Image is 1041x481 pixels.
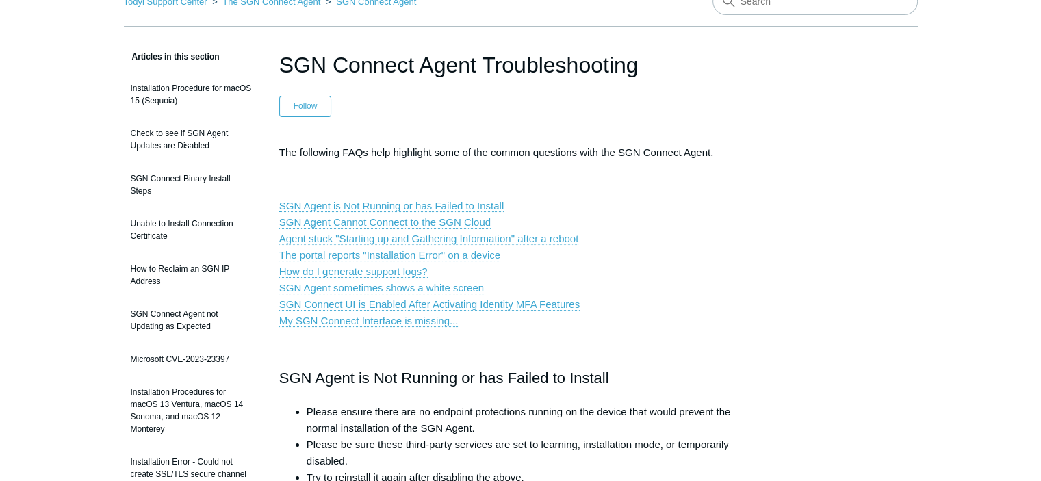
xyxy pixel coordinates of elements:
[124,346,259,372] a: Microsoft CVE-2023-23397
[307,437,762,469] li: Please be sure these third-party services are set to learning, installation mode, or temporarily ...
[279,366,762,390] h2: SGN Agent is Not Running or has Failed to Install
[279,49,762,81] h1: SGN Connect Agent Troubleshooting
[124,301,259,339] a: SGN Connect Agent not Updating as Expected
[279,200,504,212] a: SGN Agent is Not Running or has Failed to Install
[279,249,500,261] a: The portal reports "Installation Error" on a device
[279,216,491,229] a: SGN Agent Cannot Connect to the SGN Cloud
[279,96,332,116] button: Follow Article
[124,166,259,204] a: SGN Connect Binary Install Steps
[279,144,762,161] p: The following FAQs help highlight some of the common questions with the SGN Connect Agent.
[124,75,259,114] a: Installation Procedure for macOS 15 (Sequoia)
[279,315,459,327] a: My SGN Connect Interface is missing...
[279,233,579,245] a: Agent stuck "Starting up and Gathering Information" after a reboot
[124,211,259,249] a: Unable to Install Connection Certificate
[124,52,220,62] span: Articles in this section
[279,265,428,278] a: How do I generate support logs?
[307,404,762,437] li: Please ensure there are no endpoint protections running on the device that would prevent the norm...
[279,282,484,294] a: SGN Agent sometimes shows a white screen
[124,120,259,159] a: Check to see if SGN Agent Updates are Disabled
[124,379,259,442] a: Installation Procedures for macOS 13 Ventura, macOS 14 Sonoma, and macOS 12 Monterey
[279,298,580,311] a: SGN Connect UI is Enabled After Activating Identity MFA Features
[124,256,259,294] a: How to Reclaim an SGN IP Address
